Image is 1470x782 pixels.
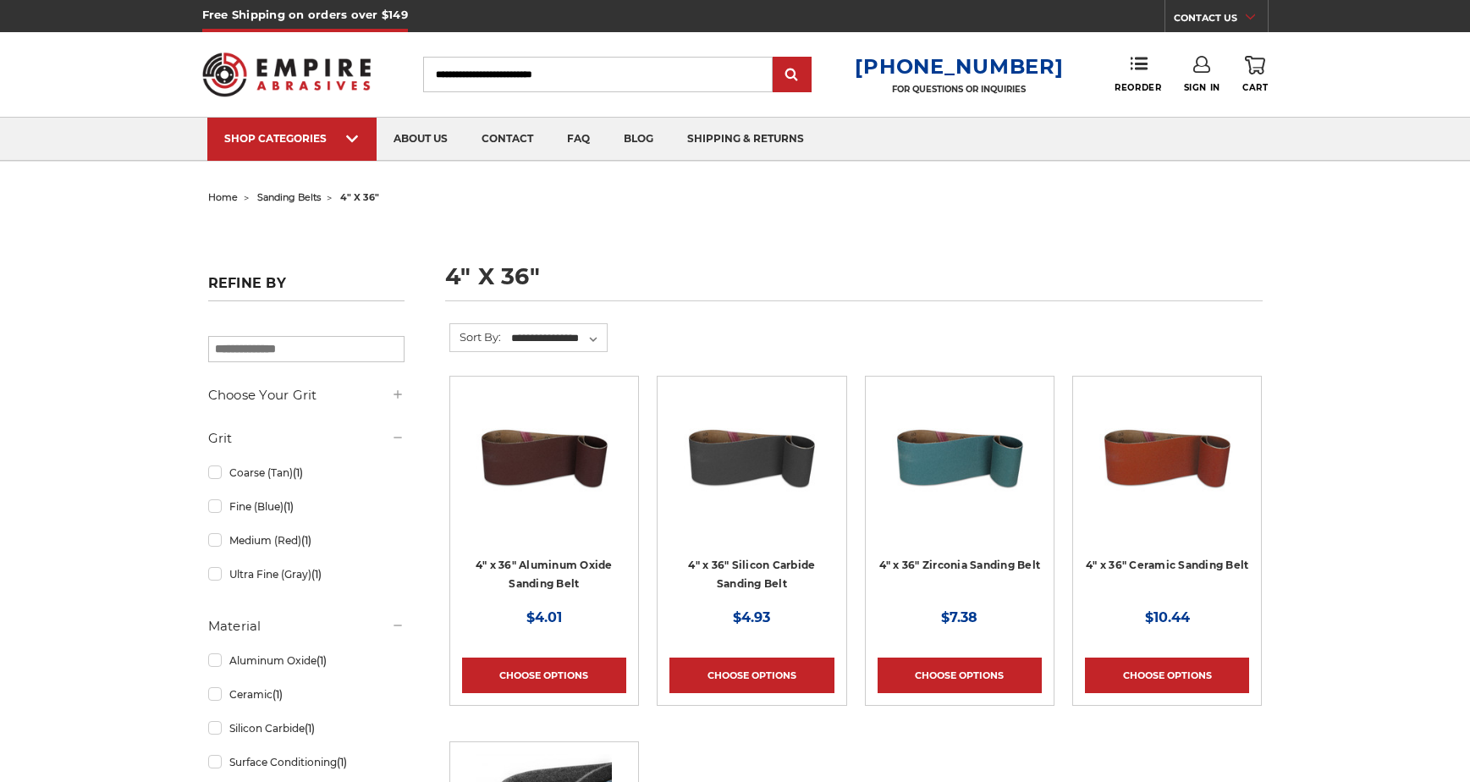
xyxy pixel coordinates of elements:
span: (1) [273,688,283,701]
a: 4" x 36" Ceramic Sanding Belt [1085,388,1249,553]
select: Sort By: [509,326,607,351]
a: Choose Options [669,658,834,693]
input: Submit [775,58,809,92]
h5: Refine by [208,275,405,301]
span: 4" x 36" [340,191,379,203]
a: Choose Options [462,658,626,693]
a: Ultra Fine (Gray) [208,559,405,589]
a: faq [550,118,607,161]
img: 4" x 36" Silicon Carbide File Belt [684,388,819,524]
img: Empire Abrasives [202,41,372,107]
span: (1) [311,568,322,581]
span: Reorder [1115,82,1161,93]
a: 4" x 36" Silicon Carbide File Belt [669,388,834,553]
label: Sort By: [450,324,501,350]
a: Coarse (Tan) [208,458,405,487]
span: (1) [317,654,327,667]
a: 4" x 36" Aluminum Oxide Sanding Belt [476,559,613,591]
div: SHOP CATEGORIES [224,132,360,145]
h5: Grit [208,428,405,449]
span: (1) [337,756,347,768]
span: $10.44 [1145,609,1190,625]
a: 4" x 36" Zirconia Sanding Belt [879,559,1041,571]
a: Cart [1242,56,1268,93]
a: Surface Conditioning [208,747,405,777]
a: shipping & returns [670,118,821,161]
a: about us [377,118,465,161]
a: sanding belts [257,191,321,203]
a: Choose Options [878,658,1042,693]
a: Fine (Blue) [208,492,405,521]
a: contact [465,118,550,161]
h5: Choose Your Grit [208,385,405,405]
span: Sign In [1184,82,1220,93]
a: Ceramic [208,680,405,709]
span: $4.01 [526,609,562,625]
span: (1) [305,722,315,735]
a: Reorder [1115,56,1161,92]
a: 4" x 36" Silicon Carbide Sanding Belt [688,559,815,591]
h1: 4" x 36" [445,265,1263,301]
a: blog [607,118,670,161]
img: 4" x 36" Aluminum Oxide Sanding Belt [476,388,612,524]
span: $4.93 [733,609,770,625]
a: 4" x 36" Ceramic Sanding Belt [1086,559,1248,571]
a: [PHONE_NUMBER] [855,54,1063,79]
a: Choose Options [1085,658,1249,693]
img: 4" x 36" Zirconia Sanding Belt [892,388,1027,524]
span: (1) [293,466,303,479]
a: 4" x 36" Zirconia Sanding Belt [878,388,1042,553]
img: 4" x 36" Ceramic Sanding Belt [1099,388,1235,524]
h5: Material [208,616,405,636]
span: (1) [284,500,294,513]
a: Medium (Red) [208,526,405,555]
span: (1) [301,534,311,547]
span: $7.38 [941,609,977,625]
p: FOR QUESTIONS OR INQUIRIES [855,84,1063,95]
span: Cart [1242,82,1268,93]
a: home [208,191,238,203]
a: Aluminum Oxide [208,646,405,675]
a: CONTACT US [1174,8,1268,32]
a: Silicon Carbide [208,713,405,743]
a: 4" x 36" Aluminum Oxide Sanding Belt [462,388,626,553]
